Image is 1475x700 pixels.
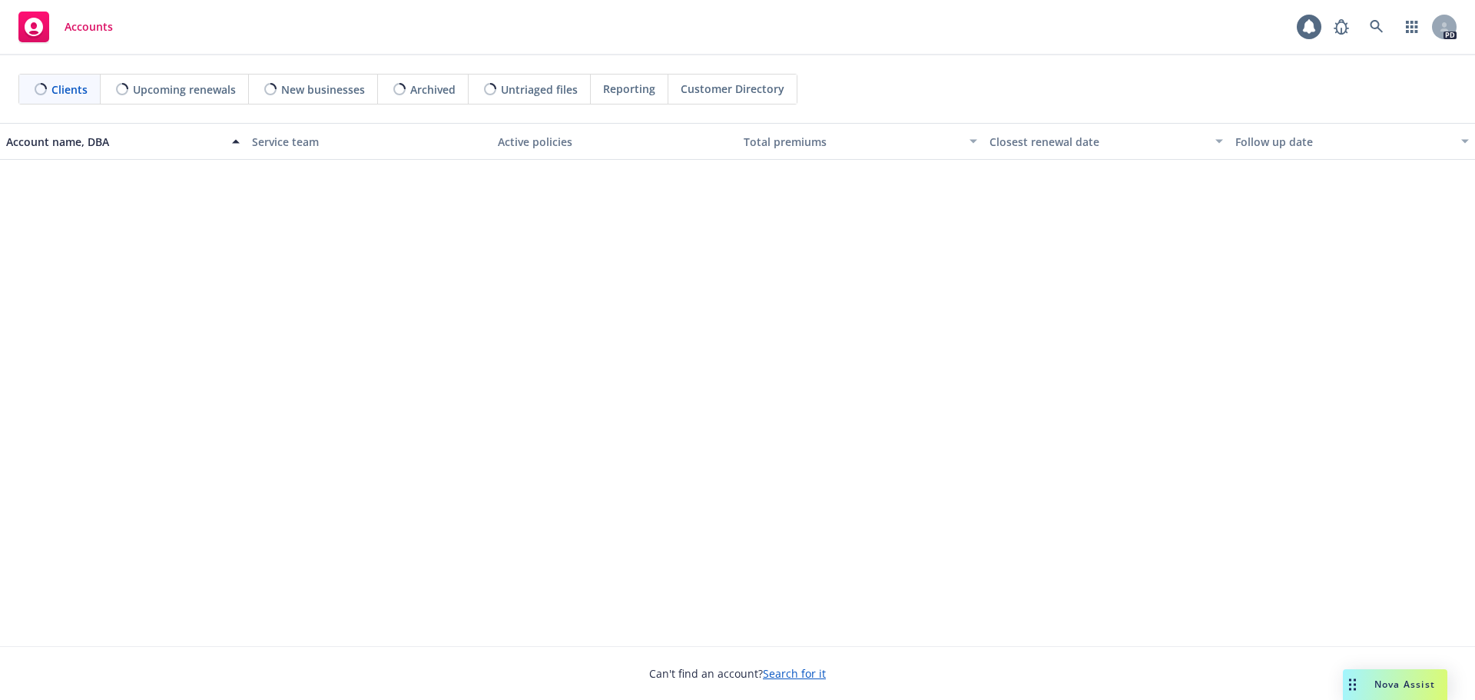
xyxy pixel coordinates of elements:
[983,123,1229,160] button: Closest renewal date
[246,123,492,160] button: Service team
[6,134,223,150] div: Account name, DBA
[501,81,578,98] span: Untriaged files
[133,81,236,98] span: Upcoming renewals
[1235,134,1452,150] div: Follow up date
[1374,678,1435,691] span: Nova Assist
[649,665,826,682] span: Can't find an account?
[1229,123,1475,160] button: Follow up date
[603,81,655,97] span: Reporting
[410,81,456,98] span: Archived
[681,81,784,97] span: Customer Directory
[498,134,731,150] div: Active policies
[737,123,983,160] button: Total premiums
[12,5,119,48] a: Accounts
[281,81,365,98] span: New businesses
[1361,12,1392,42] a: Search
[492,123,737,160] button: Active policies
[989,134,1206,150] div: Closest renewal date
[763,666,826,681] a: Search for it
[252,134,486,150] div: Service team
[1343,669,1362,700] div: Drag to move
[1326,12,1357,42] a: Report a Bug
[65,21,113,33] span: Accounts
[1397,12,1427,42] a: Switch app
[744,134,960,150] div: Total premiums
[51,81,88,98] span: Clients
[1343,669,1447,700] button: Nova Assist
